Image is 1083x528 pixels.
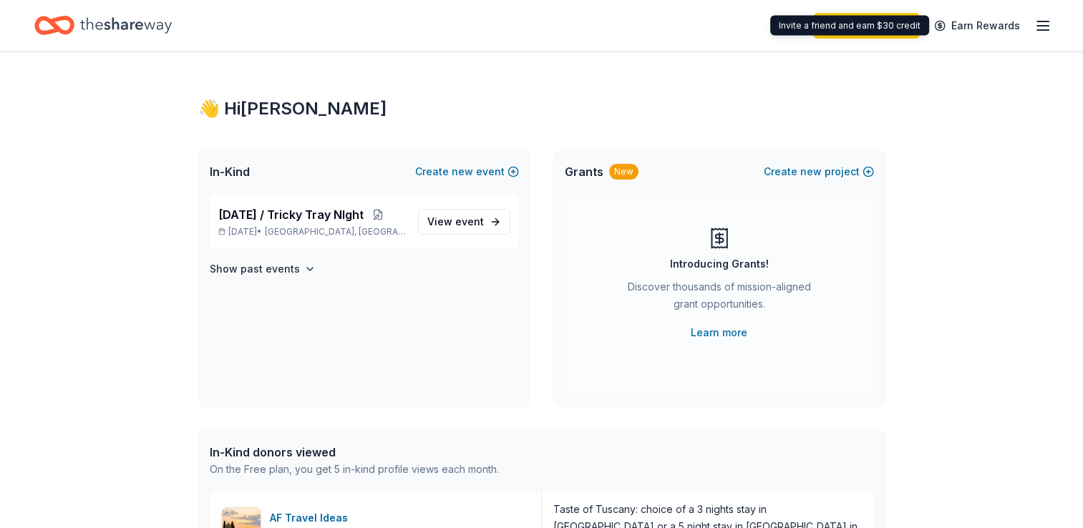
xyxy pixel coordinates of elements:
[427,213,484,230] span: View
[565,163,603,180] span: Grants
[770,16,929,36] div: Invite a friend and earn $30 credit
[813,13,920,39] a: Start free trial
[34,9,172,42] a: Home
[270,509,354,527] div: AF Travel Ideas
[609,164,638,180] div: New
[622,278,817,318] div: Discover thousands of mission-aligned grant opportunities.
[210,163,250,180] span: In-Kind
[218,206,364,223] span: [DATE] / Tricky Tray NIght
[670,255,769,273] div: Introducing Grants!
[198,97,885,120] div: 👋 Hi [PERSON_NAME]
[210,461,499,478] div: On the Free plan, you get 5 in-kind profile views each month.
[210,260,316,278] button: Show past events
[418,209,510,235] a: View event
[455,215,484,228] span: event
[800,163,822,180] span: new
[265,226,406,238] span: [GEOGRAPHIC_DATA], [GEOGRAPHIC_DATA]
[210,444,499,461] div: In-Kind donors viewed
[764,163,874,180] button: Createnewproject
[210,260,300,278] h4: Show past events
[691,324,747,341] a: Learn more
[452,163,473,180] span: new
[415,163,519,180] button: Createnewevent
[218,226,407,238] p: [DATE] •
[926,13,1029,39] a: Earn Rewards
